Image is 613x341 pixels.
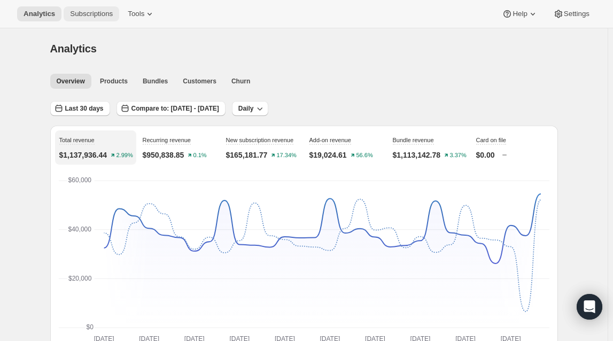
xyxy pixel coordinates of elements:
[86,323,94,331] text: $0
[238,104,254,113] span: Daily
[59,150,107,160] p: $1,137,936.44
[309,150,347,160] p: $19,024.61
[68,226,91,233] text: $40,000
[495,6,544,21] button: Help
[59,137,95,143] span: Total revenue
[547,6,596,21] button: Settings
[57,77,85,86] span: Overview
[277,152,297,159] text: 17.34%
[226,150,268,160] p: $165,181.77
[70,10,113,18] span: Subscriptions
[17,6,61,21] button: Analytics
[231,77,250,86] span: Churn
[232,101,269,116] button: Daily
[65,104,104,113] span: Last 30 days
[143,137,191,143] span: Recurring revenue
[183,77,216,86] span: Customers
[143,150,184,160] p: $950,838.85
[131,104,219,113] span: Compare to: [DATE] - [DATE]
[476,137,506,143] span: Card on file
[393,137,434,143] span: Bundle revenue
[577,294,602,320] div: Open Intercom Messenger
[226,137,294,143] span: New subscription revenue
[476,150,495,160] p: $0.00
[143,77,168,86] span: Bundles
[193,152,207,159] text: 0.1%
[513,10,527,18] span: Help
[121,6,161,21] button: Tools
[68,176,91,184] text: $60,000
[68,275,92,282] text: $20,000
[100,77,128,86] span: Products
[50,101,110,116] button: Last 30 days
[128,10,144,18] span: Tools
[50,43,97,55] span: Analytics
[564,10,589,18] span: Settings
[117,101,226,116] button: Compare to: [DATE] - [DATE]
[64,6,119,21] button: Subscriptions
[450,152,467,159] text: 3.37%
[393,150,441,160] p: $1,113,142.78
[309,137,351,143] span: Add-on revenue
[117,152,133,159] text: 2.99%
[356,152,373,159] text: 56.6%
[24,10,55,18] span: Analytics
